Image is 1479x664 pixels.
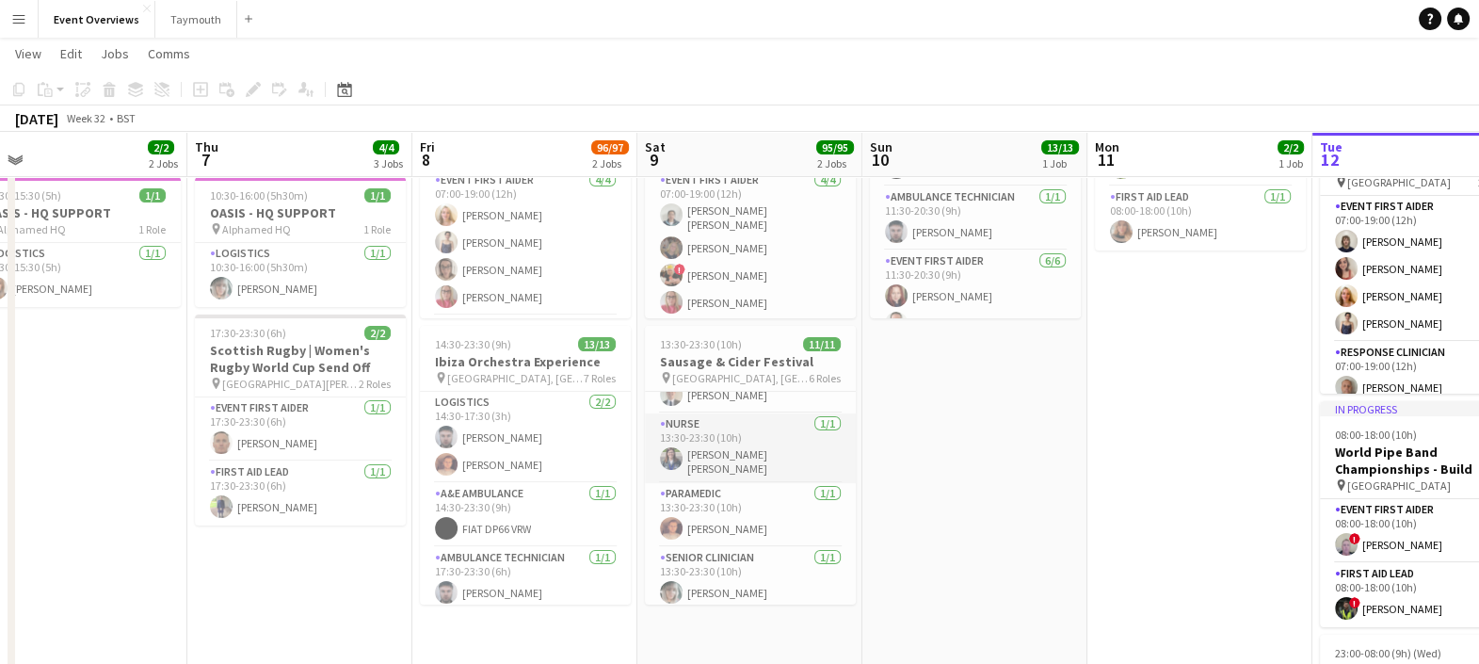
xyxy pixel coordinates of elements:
[138,222,166,236] span: 1 Role
[222,377,359,391] span: [GEOGRAPHIC_DATA][PERSON_NAME]
[374,156,403,170] div: 3 Jobs
[62,111,109,125] span: Week 32
[660,337,742,351] span: 13:30-23:30 (10h)
[222,222,291,236] span: Alphamed HQ
[195,315,406,526] app-job-card: 17:30-23:30 (6h)2/2Scottish Rugby | Women's Rugby World Cup Send Off [GEOGRAPHIC_DATA][PERSON_NAM...
[1042,156,1078,170] div: 1 Job
[1335,646,1441,660] span: 23:00-08:00 (9h) (Wed)
[139,188,166,202] span: 1/1
[1092,149,1119,170] span: 11
[1095,186,1306,251] app-card-role: First Aid Lead1/108:00-18:00 (10h)[PERSON_NAME]
[435,337,511,351] span: 14:30-23:30 (9h)
[870,251,1081,451] app-card-role: Event First Aider6/611:30-20:30 (9h)[PERSON_NAME][PERSON_NAME]
[195,204,406,221] h3: OASIS - HQ SUPPORT
[210,188,308,202] span: 10:30-16:00 (5h30m)
[420,547,631,611] app-card-role: Ambulance Technician1/117:30-23:30 (6h)[PERSON_NAME]
[148,140,174,154] span: 2/2
[420,40,631,318] app-job-card: 07:00-00:00 (17h) (Sat)83/84Oasis @ [GEOGRAPHIC_DATA] [GEOGRAPHIC_DATA]27 RolesEMT1/107:00-19:00 ...
[1347,175,1451,189] span: [GEOGRAPHIC_DATA]
[1335,428,1417,442] span: 08:00-18:00 (10h)
[101,45,129,62] span: Jobs
[8,41,49,66] a: View
[1347,478,1451,493] span: [GEOGRAPHIC_DATA]
[642,149,666,170] span: 9
[1320,138,1342,155] span: Tue
[816,140,854,154] span: 95/95
[60,45,82,62] span: Edit
[1278,140,1304,154] span: 2/2
[1349,533,1360,544] span: !
[420,353,631,370] h3: Ibiza Orchestra Experience
[140,41,198,66] a: Comms
[195,342,406,376] h3: Scottish Rugby | Women's Rugby World Cup Send Off
[195,138,218,155] span: Thu
[420,483,631,547] app-card-role: A&E Ambulance1/114:30-23:30 (9h)FIAT DP66 VRW
[870,40,1081,318] app-job-card: 11:30-23:00 (11h30m)13/13Summer in [GEOGRAPHIC_DATA] [GEOGRAPHIC_DATA], [GEOGRAPHIC_DATA]7 RolesA...
[817,156,853,170] div: 2 Jobs
[420,170,631,316] app-card-role: Event First Aider4/407:00-19:00 (12h)[PERSON_NAME][PERSON_NAME][PERSON_NAME][PERSON_NAME]
[93,41,137,66] a: Jobs
[373,140,399,154] span: 4/4
[809,371,841,385] span: 6 Roles
[674,264,685,275] span: !
[578,337,616,351] span: 13/13
[1041,140,1079,154] span: 13/13
[420,392,631,483] app-card-role: Logistics2/214:30-17:30 (3h)[PERSON_NAME][PERSON_NAME]
[53,41,89,66] a: Edit
[1349,597,1360,608] span: !
[195,243,406,307] app-card-role: Logistics1/110:30-16:00 (5h30m)[PERSON_NAME]
[364,188,391,202] span: 1/1
[584,371,616,385] span: 7 Roles
[420,138,435,155] span: Fri
[1317,149,1342,170] span: 12
[645,138,666,155] span: Sat
[1095,138,1119,155] span: Mon
[359,377,391,391] span: 2 Roles
[15,109,58,128] div: [DATE]
[363,222,391,236] span: 1 Role
[645,326,856,605] app-job-card: 13:30-23:30 (10h)11/11Sausage & Cider Festival [GEOGRAPHIC_DATA], [GEOGRAPHIC_DATA]6 Roles[PERSON...
[867,149,892,170] span: 10
[192,149,218,170] span: 7
[645,413,856,483] app-card-role: Nurse1/113:30-23:30 (10h)[PERSON_NAME] [PERSON_NAME]
[195,397,406,462] app-card-role: Event First Aider1/117:30-23:30 (6h)[PERSON_NAME]
[1278,156,1303,170] div: 1 Job
[645,353,856,370] h3: Sausage & Cider Festival
[447,371,584,385] span: [GEOGRAPHIC_DATA], [GEOGRAPHIC_DATA], [GEOGRAPHIC_DATA]
[645,170,856,321] app-card-role: Event First Aider4/407:00-19:00 (12h)[PERSON_NAME] [PERSON_NAME][PERSON_NAME]![PERSON_NAME][PERSO...
[117,111,136,125] div: BST
[149,156,178,170] div: 2 Jobs
[210,326,286,340] span: 17:30-23:30 (6h)
[672,371,809,385] span: [GEOGRAPHIC_DATA], [GEOGRAPHIC_DATA]
[15,45,41,62] span: View
[591,140,629,154] span: 96/97
[195,462,406,526] app-card-role: First Aid Lead1/117:30-23:30 (6h)[PERSON_NAME]
[645,483,856,547] app-card-role: Paramedic1/113:30-23:30 (10h)[PERSON_NAME]
[39,1,155,38] button: Event Overviews
[155,1,237,38] button: Taymouth
[195,177,406,307] app-job-card: 10:30-16:00 (5h30m)1/1OASIS - HQ SUPPORT Alphamed HQ1 RoleLogistics1/110:30-16:00 (5h30m)[PERSON_...
[645,547,856,611] app-card-role: Senior Clinician1/113:30-23:30 (10h)[PERSON_NAME]
[870,138,892,155] span: Sun
[803,337,841,351] span: 11/11
[417,149,435,170] span: 8
[364,326,391,340] span: 2/2
[148,45,190,62] span: Comms
[420,326,631,605] app-job-card: 14:30-23:30 (9h)13/13Ibiza Orchestra Experience [GEOGRAPHIC_DATA], [GEOGRAPHIC_DATA], [GEOGRAPHIC...
[870,186,1081,251] app-card-role: Ambulance Technician1/111:30-20:30 (9h)[PERSON_NAME]
[592,156,628,170] div: 2 Jobs
[645,40,856,318] app-job-card: 07:00-00:00 (17h) (Sun)84/84Oasis @ [GEOGRAPHIC_DATA] [GEOGRAPHIC_DATA]28 RolesEMT1/107:00-19:00 ...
